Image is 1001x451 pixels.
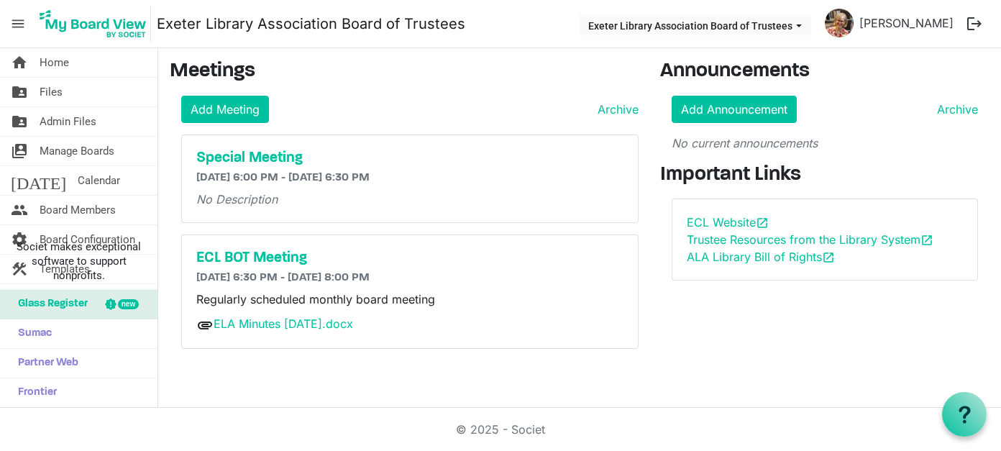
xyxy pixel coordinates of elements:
span: attachment [196,316,214,334]
a: Special Meeting [196,150,624,167]
span: Home [40,48,69,77]
span: people [11,196,28,224]
h6: [DATE] 6:30 PM - [DATE] 8:00 PM [196,271,624,285]
span: folder_shared [11,107,28,136]
span: Board Configuration [40,225,135,254]
a: Add Announcement [672,96,797,123]
a: Trustee Resources from the Library Systemopen_in_new [687,232,933,247]
span: Files [40,78,63,106]
h6: [DATE] 6:00 PM - [DATE] 6:30 PM [196,171,624,185]
a: [PERSON_NAME] [854,9,959,37]
button: logout [959,9,989,39]
span: Glass Register [11,290,88,319]
a: ALA Library Bill of Rightsopen_in_new [687,250,835,264]
div: new [118,299,139,309]
button: Exeter Library Association Board of Trustees dropdownbutton [579,15,811,35]
a: © 2025 - Societ [456,422,545,437]
a: Archive [931,101,978,118]
a: My Board View Logo [35,6,157,42]
a: Exeter Library Association Board of Trustees [157,9,465,38]
a: ELA Minutes [DATE].docx [214,316,353,331]
span: Manage Boards [40,137,114,165]
a: ECL Websiteopen_in_new [687,215,769,229]
span: [DATE] [11,166,66,195]
span: Admin Files [40,107,96,136]
span: Partner Web [11,349,78,378]
span: open_in_new [920,234,933,247]
a: ECL BOT Meeting [196,250,624,267]
span: Sumac [11,319,52,348]
span: Frontier [11,378,57,407]
h3: Important Links [660,163,989,188]
p: No Description [196,191,624,208]
a: Archive [592,101,639,118]
img: oiUq6S1lSyLOqxOgPlXYhI3g0FYm13iA4qhAgY5oJQiVQn4Ddg2A9SORYVWq4Lz4pb3-biMLU3tKDRk10OVDzQ_thumb.png [825,9,854,37]
span: menu [4,10,32,37]
img: My Board View Logo [35,6,151,42]
p: Regularly scheduled monthly board meeting [196,291,624,308]
span: folder_shared [11,78,28,106]
a: Add Meeting [181,96,269,123]
p: No current announcements [672,135,978,152]
span: Societ makes exceptional software to support nonprofits. [6,240,151,283]
span: home [11,48,28,77]
span: open_in_new [756,217,769,229]
span: switch_account [11,137,28,165]
span: open_in_new [822,251,835,264]
span: Board Members [40,196,116,224]
span: settings [11,225,28,254]
h3: Meetings [170,60,639,84]
span: Calendar [78,166,120,195]
h3: Announcements [660,60,989,84]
